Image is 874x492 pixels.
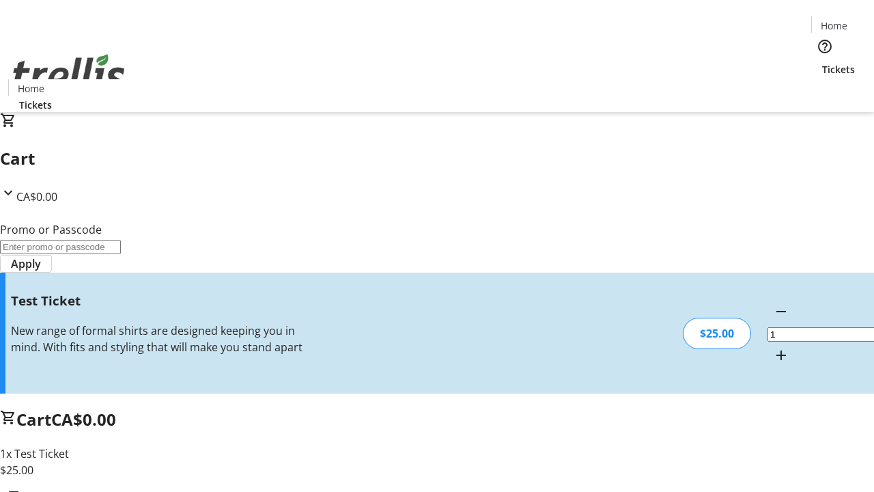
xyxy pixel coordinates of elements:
[811,62,866,77] a: Tickets
[8,98,63,112] a: Tickets
[683,318,751,349] div: $25.00
[767,298,795,325] button: Decrement by one
[811,77,838,104] button: Cart
[16,189,57,204] span: CA$0.00
[812,18,856,33] a: Home
[11,256,41,272] span: Apply
[19,98,52,112] span: Tickets
[18,81,44,96] span: Home
[51,408,116,430] span: CA$0.00
[811,33,838,60] button: Help
[8,39,130,107] img: Orient E2E Organization fhxPYzq0ca's Logo
[11,323,309,355] div: New range of formal shirts are designed keeping you in mind. With fits and styling that will make...
[822,62,855,77] span: Tickets
[767,342,795,369] button: Increment by one
[9,81,53,96] a: Home
[11,291,309,310] h3: Test Ticket
[821,18,847,33] span: Home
